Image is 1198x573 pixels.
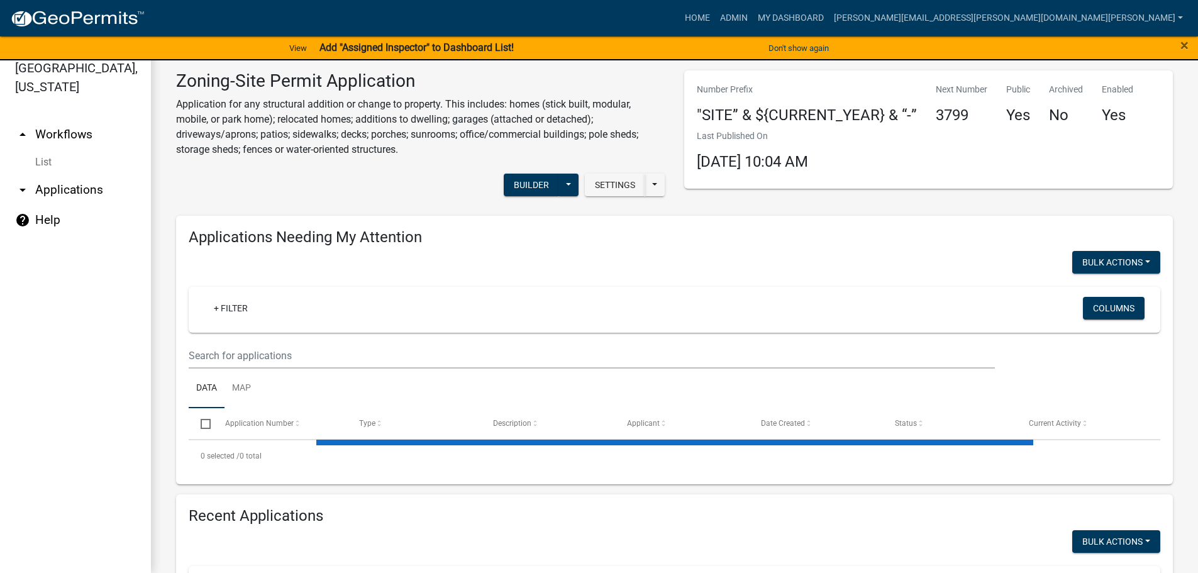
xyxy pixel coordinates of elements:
button: Builder [504,174,559,196]
span: [DATE] 10:04 AM [697,153,808,170]
span: × [1180,36,1189,54]
h4: Recent Applications [189,507,1160,525]
a: Home [680,6,715,30]
a: Map [225,369,258,409]
button: Bulk Actions [1072,530,1160,553]
i: arrow_drop_up [15,127,30,142]
datatable-header-cell: Current Activity [1017,408,1151,438]
p: Public [1006,83,1030,96]
span: Status [895,419,917,428]
strong: Add "Assigned Inspector" to Dashboard List! [319,42,514,53]
input: Search for applications [189,343,995,369]
span: Applicant [627,419,660,428]
p: Next Number [936,83,987,96]
h3: Zoning-Site Permit Application [176,70,665,92]
div: 0 total [189,440,1160,472]
a: My Dashboard [753,6,829,30]
button: Bulk Actions [1072,251,1160,274]
h4: Applications Needing My Attention [189,228,1160,247]
button: Close [1180,38,1189,53]
a: View [284,38,312,58]
span: Date Created [761,419,805,428]
p: Enabled [1102,83,1133,96]
p: Last Published On [697,130,808,143]
button: Settings [585,174,645,196]
span: Description [493,419,531,428]
a: + Filter [204,297,258,320]
span: Current Activity [1029,419,1081,428]
span: Application Number [225,419,294,428]
datatable-header-cell: Description [481,408,615,438]
h4: "SITE” & ${CURRENT_YEAR} & “-” [697,106,917,125]
datatable-header-cell: Date Created [749,408,883,438]
a: [PERSON_NAME][EMAIL_ADDRESS][PERSON_NAME][DOMAIN_NAME][PERSON_NAME] [829,6,1188,30]
datatable-header-cell: Type [347,408,480,438]
datatable-header-cell: Status [883,408,1017,438]
datatable-header-cell: Applicant [615,408,749,438]
a: Admin [715,6,753,30]
h4: Yes [1006,106,1030,125]
h4: No [1049,106,1083,125]
p: Archived [1049,83,1083,96]
i: arrow_drop_down [15,182,30,197]
button: Don't show again [763,38,834,58]
p: Application for any structural addition or change to property. This includes: homes (stick built,... [176,97,665,157]
h4: 3799 [936,106,987,125]
datatable-header-cell: Select [189,408,213,438]
button: Columns [1083,297,1145,320]
i: help [15,213,30,228]
p: Number Prefix [697,83,917,96]
h4: Yes [1102,106,1133,125]
datatable-header-cell: Application Number [213,408,347,438]
span: Type [359,419,375,428]
span: 0 selected / [201,452,240,460]
a: Data [189,369,225,409]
